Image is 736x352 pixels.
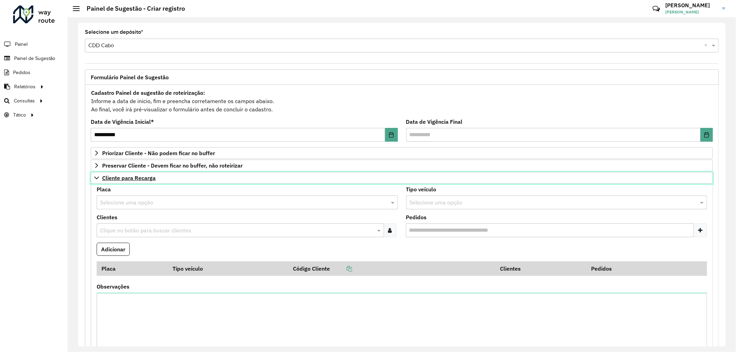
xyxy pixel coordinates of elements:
[704,41,710,50] span: Clear all
[97,243,130,256] button: Adicionar
[665,9,717,15] span: [PERSON_NAME]
[97,282,129,291] label: Observações
[91,74,169,80] span: Formulário Painel de Sugestão
[91,88,713,114] div: Informe a data de inicio, fim e preencha corretamente os campos abaixo. Ao final, você irá pré-vi...
[330,265,352,272] a: Copiar
[91,89,205,96] strong: Cadastro Painel de sugestão de roteirização:
[97,185,111,193] label: Placa
[649,1,664,16] a: Contato Rápido
[665,2,717,9] h3: [PERSON_NAME]
[406,213,427,221] label: Pedidos
[15,41,28,48] span: Painel
[91,160,713,171] a: Preservar Cliente - Devem ficar no buffer, não roteirizar
[102,175,156,181] span: Cliente para Recarga
[14,83,36,90] span: Relatórios
[97,261,168,276] th: Placa
[14,55,55,62] span: Painel de Sugestão
[91,147,713,159] a: Priorizar Cliente - Não podem ficar no buffer
[385,128,398,142] button: Choose Date
[97,213,117,221] label: Clientes
[102,163,243,168] span: Preservar Cliente - Devem ficar no buffer, não roteirizar
[700,128,713,142] button: Choose Date
[288,261,495,276] th: Código Cliente
[587,261,678,276] th: Pedidos
[80,5,185,12] h2: Painel de Sugestão - Criar registro
[14,97,35,104] span: Consultas
[406,185,436,193] label: Tipo veículo
[495,261,587,276] th: Clientes
[406,118,463,126] label: Data de Vigência Final
[91,172,713,184] a: Cliente para Recarga
[168,261,288,276] th: Tipo veículo
[85,28,143,36] label: Selecione um depósito
[102,150,215,156] span: Priorizar Cliente - Não podem ficar no buffer
[13,69,30,76] span: Pedidos
[13,111,26,119] span: Tático
[91,118,154,126] label: Data de Vigência Inicial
